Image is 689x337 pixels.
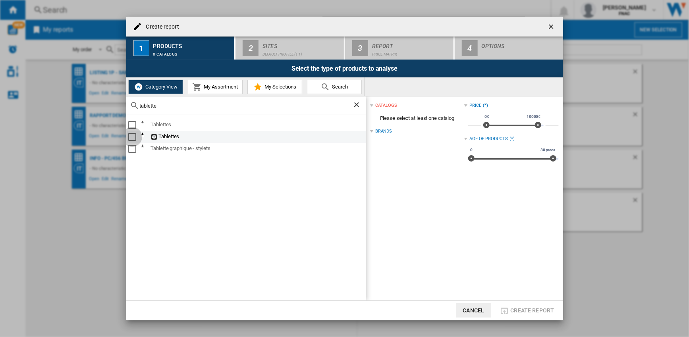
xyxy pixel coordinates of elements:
[140,120,365,130] div: Tablettes
[307,80,362,94] button: Search
[462,40,478,56] div: 4
[133,40,149,56] div: 1
[202,84,238,90] span: My Assortment
[547,23,557,32] ng-md-icon: getI18NText('BUTTONS.CLOSE_DIALOG')
[482,40,560,48] div: Options
[128,132,140,142] md-checkbox: Select
[134,82,143,92] img: wiser-icon-white.png
[375,128,392,135] div: Brands
[142,23,179,31] h4: Create report
[247,80,302,94] button: My Selections
[345,37,454,60] button: 3 Report Price Matrix
[525,114,542,120] span: 10000€
[262,84,296,90] span: My Selections
[140,132,365,142] div: Tablettes
[128,80,183,94] button: Category View
[330,84,348,90] span: Search
[126,60,563,77] div: Select the type of products to analyse
[126,37,235,60] button: 1 Products 0 catalogs
[469,102,481,109] div: Price
[262,48,341,56] div: Default profile (11)
[352,40,368,56] div: 3
[140,103,353,109] input: Search in Catalogs
[469,147,474,153] span: 0
[483,114,490,120] span: 0€
[262,40,341,48] div: Sites
[153,40,232,48] div: Products
[372,48,450,56] div: Price Matrix
[353,101,362,110] ng-md-icon: Clear search
[235,37,345,60] button: 2 Sites Default profile (11)
[372,40,450,48] div: Report
[544,19,560,35] button: getI18NText('BUTTONS.CLOSE_DIALOG')
[455,37,563,60] button: 4 Options
[128,144,140,154] md-checkbox: Select
[188,80,243,94] button: My Assortment
[498,303,557,318] button: Create report
[128,120,140,130] md-checkbox: Select
[153,48,232,56] div: 0 catalogs
[511,307,554,314] span: Create report
[140,144,365,154] div: Tablette graphique - stylets
[143,84,178,90] span: Category View
[375,102,397,109] div: catalogs
[469,136,508,142] div: Age of products
[243,40,259,56] div: 2
[539,147,556,153] span: 30 years
[456,303,491,318] button: Cancel
[370,111,464,126] span: Please select at least one catalog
